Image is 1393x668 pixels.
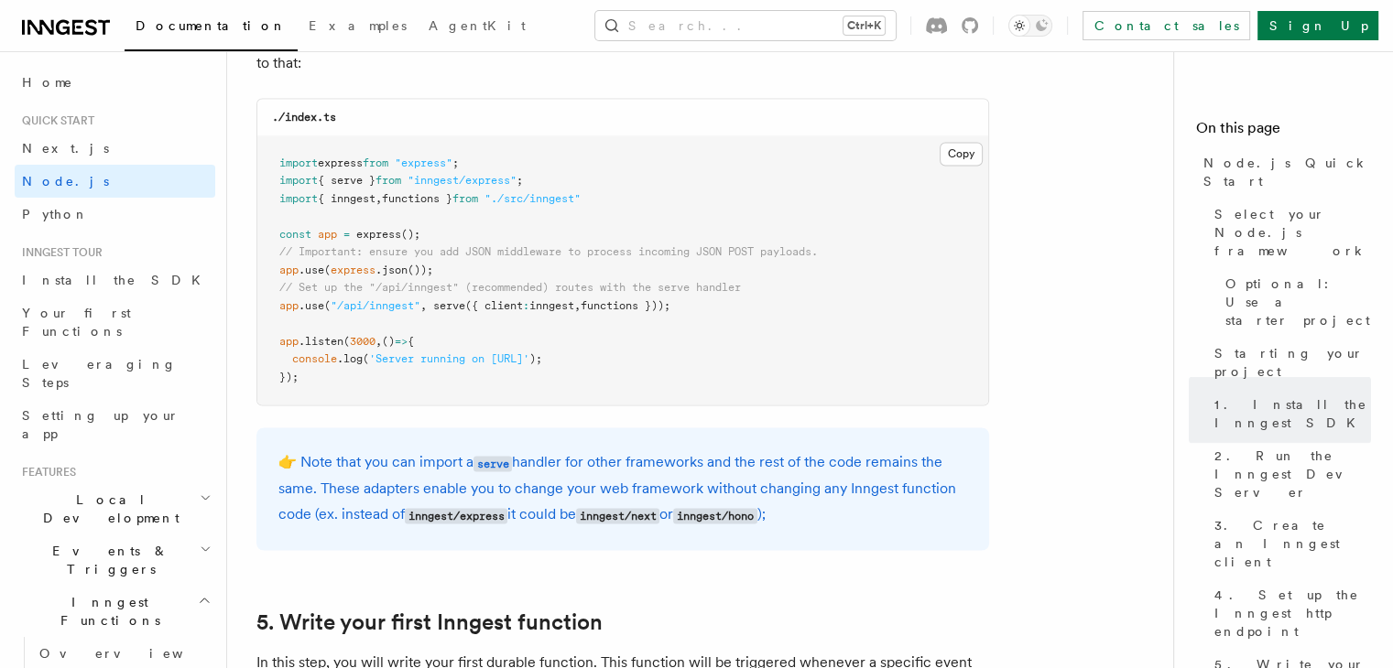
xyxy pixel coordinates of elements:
span: ; [452,156,459,169]
span: .use [299,299,324,312]
a: Select your Node.js framework [1207,198,1371,267]
span: 1. Install the Inngest SDK [1214,395,1371,432]
a: Your first Functions [15,296,215,348]
a: Setting up your app [15,399,215,450]
span: , [375,192,382,205]
span: ( [324,264,331,276]
button: Local Development [15,483,215,534]
span: app [279,335,299,348]
span: app [318,228,337,241]
span: AgentKit [429,18,526,33]
span: "./src/inngest" [484,192,581,205]
span: (); [401,228,420,241]
span: Starting your project [1214,344,1371,381]
span: Node.js [22,174,109,189]
span: Your first Functions [22,306,131,339]
a: AgentKit [418,5,537,49]
span: { inngest [318,192,375,205]
span: app [279,264,299,276]
span: Events & Triggers [15,542,200,578]
span: Overview [39,646,228,661]
span: import [279,174,318,187]
span: from [452,192,478,205]
span: 3000 [350,335,375,348]
span: .use [299,264,324,276]
span: Home [22,73,73,92]
span: Inngest tour [15,245,103,260]
span: express [356,228,401,241]
span: { serve } [318,174,375,187]
code: inngest/hono [673,508,756,523]
a: 1. Install the Inngest SDK [1207,388,1371,439]
span: ({ client [465,299,523,312]
span: express [331,264,375,276]
span: ); [529,352,542,365]
button: Toggle dark mode [1008,15,1052,37]
a: Install the SDK [15,264,215,296]
span: () [382,335,395,348]
p: 👉 Note that you can import a handler for other frameworks and the rest of the code remains the sa... [278,449,967,528]
span: "express" [395,156,452,169]
code: inngest/express [405,508,507,523]
span: serve [433,299,465,312]
span: Local Development [15,490,200,527]
span: ( [324,299,331,312]
span: app [279,299,299,312]
span: express [318,156,363,169]
span: import [279,192,318,205]
button: Inngest Functions [15,586,215,637]
code: inngest/next [576,508,659,523]
span: .json [375,264,408,276]
span: "inngest/express" [408,174,517,187]
span: Select your Node.js framework [1214,205,1371,260]
a: Leveraging Steps [15,348,215,399]
span: import [279,156,318,169]
span: inngest [529,299,574,312]
span: // Important: ensure you add JSON middleware to process incoming JSON POST payloads. [279,245,818,258]
span: Features [15,465,76,479]
span: Next.js [22,141,109,156]
span: Install the SDK [22,273,212,287]
span: // Set up the "/api/inngest" (recommended) routes with the serve handler [279,281,741,294]
span: , [420,299,427,312]
a: Starting your project [1207,337,1371,388]
span: from [375,174,401,187]
a: serve [473,453,512,470]
span: ( [363,352,369,365]
button: Search...Ctrl+K [595,11,896,40]
span: { [408,335,414,348]
a: Optional: Use a starter project [1218,267,1371,337]
a: 4. Set up the Inngest http endpoint [1207,578,1371,648]
span: ()); [408,264,433,276]
span: , [574,299,581,312]
span: 3. Create an Inngest client [1214,516,1371,571]
span: from [363,156,388,169]
code: serve [473,456,512,471]
span: : [523,299,529,312]
span: Setting up your app [22,408,180,441]
kbd: Ctrl+K [843,16,885,35]
span: 4. Set up the Inngest http endpoint [1214,586,1371,641]
a: Home [15,66,215,99]
h4: On this page [1196,117,1371,146]
a: Next.js [15,132,215,165]
span: 2. Run the Inngest Dev Server [1214,447,1371,501]
span: Documentation [136,18,287,33]
span: functions })); [581,299,670,312]
span: , [375,335,382,348]
span: = [343,228,350,241]
span: functions } [382,192,452,205]
a: Sign Up [1257,11,1378,40]
span: ( [343,335,350,348]
span: Node.js Quick Start [1203,154,1371,190]
span: => [395,335,408,348]
a: Node.js [15,165,215,198]
span: Leveraging Steps [22,357,177,390]
a: Python [15,198,215,231]
code: ./index.ts [272,111,336,124]
span: Optional: Use a starter project [1225,275,1371,329]
a: 2. Run the Inngest Dev Server [1207,439,1371,509]
a: Documentation [125,5,298,51]
span: console [292,352,337,365]
a: Contact sales [1083,11,1250,40]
